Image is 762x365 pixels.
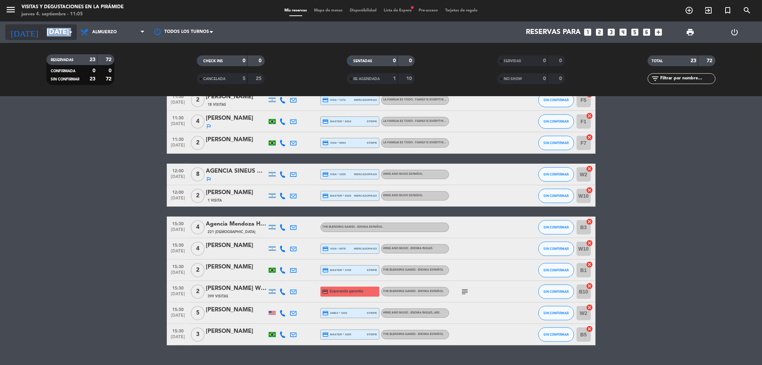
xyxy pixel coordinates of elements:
[743,6,751,15] i: search
[543,290,569,294] span: SIN CONFIRMAR
[206,305,267,315] div: [PERSON_NAME]
[169,227,187,236] span: [DATE]
[691,58,696,63] strong: 23
[203,77,225,81] span: CANCELADA
[543,172,569,176] span: SIN CONFIRMAR
[323,331,329,338] i: credit_card
[543,98,569,102] span: SIN CONFIRMAR
[208,229,256,235] span: 221 [DEMOGRAPHIC_DATA]
[559,58,564,63] strong: 0
[256,76,263,81] strong: 25
[354,98,377,102] span: mercadopago
[106,77,113,82] strong: 72
[543,225,569,229] span: SIN CONFIRMAR
[393,58,396,63] strong: 0
[410,5,414,10] span: fiber_manual_record
[409,58,413,63] strong: 0
[206,135,267,144] div: [PERSON_NAME]
[559,76,564,81] strong: 0
[323,140,346,146] span: visa * 6904
[93,68,95,73] strong: 0
[330,288,363,294] span: Esperando garantía
[367,268,377,272] span: stripe
[383,120,463,123] span: La Familia es Todo - Family is Everything Español
[191,114,205,129] span: 4
[169,313,187,321] span: [DATE]
[583,28,592,37] i: looks_one
[538,167,574,182] button: SIN CONFIRMAR
[203,59,223,63] span: CHECK INS
[169,292,187,300] span: [DATE]
[526,28,581,36] span: Reservas para
[169,135,187,143] span: 11:30
[106,57,113,62] strong: 72
[323,193,329,199] i: credit_card
[169,241,187,249] span: 15:30
[367,119,377,124] span: stripe
[354,193,377,198] span: mercadopago
[90,77,95,82] strong: 23
[383,247,433,250] span: Wine and Music - Idioma Ingles
[543,76,546,81] strong: 0
[383,173,423,176] span: Wine and Music Español
[723,6,732,15] i: turned_in_not
[543,194,569,198] span: SIN CONFIRMAR
[169,188,187,196] span: 12:00
[206,114,267,123] div: [PERSON_NAME]
[191,285,205,299] span: 2
[66,28,75,36] i: arrow_drop_down
[191,306,205,320] span: 5
[323,171,329,178] i: credit_card
[586,112,593,119] i: cancel
[393,76,396,81] strong: 1
[538,242,574,256] button: SIN CONFIRMAR
[595,28,604,37] i: looks_two
[323,331,352,338] span: master * 4205
[383,194,423,197] span: Wine and Music Español
[642,28,651,37] i: looks_6
[406,76,413,81] strong: 10
[685,6,693,15] i: add_circle_outline
[191,189,205,203] span: 2
[586,218,593,225] i: cancel
[607,28,616,37] i: looks_3
[586,134,593,141] i: cancel
[367,140,377,145] span: stripe
[169,113,187,122] span: 11:30
[586,261,593,268] i: cancel
[169,143,187,151] span: [DATE]
[191,263,205,277] span: 2
[433,311,442,314] span: , ARS .
[206,327,267,336] div: [PERSON_NAME]
[322,288,329,295] i: credit_card
[169,100,187,108] span: [DATE]
[383,141,471,144] span: La Familia es Todo - Family is Everything Español
[543,58,546,63] strong: 0
[206,167,267,176] div: AGENCIA SINEUS GRACA [PERSON_NAME]
[586,304,593,311] i: cancel
[383,98,463,101] span: La Familia es Todo - Family is Everything Español
[206,176,212,182] i: outlined_flag
[586,165,593,172] i: cancel
[191,242,205,256] span: 4
[208,198,222,203] span: 1 Visita
[543,268,569,272] span: SIN CONFIRMAR
[169,196,187,204] span: [DATE]
[543,332,569,336] span: SIN CONFIRMAR
[652,59,663,63] span: TOTAL
[380,9,415,13] span: Lista de Espera
[5,4,16,15] i: menu
[383,333,444,336] span: The Blending Games - Idioma Español
[586,240,593,247] i: cancel
[21,11,124,18] div: jueves 4. septiembre - 11:05
[169,305,187,313] span: 15:30
[323,310,348,316] span: amex * 1001
[538,220,574,235] button: SIN CONFIRMAR
[5,4,16,18] button: menu
[704,6,713,15] i: exit_to_app
[191,167,205,182] span: 8
[21,4,124,11] div: Visitas y degustaciones en La Pirámide
[538,189,574,203] button: SIN CONFIRMAR
[281,9,310,13] span: Mis reservas
[346,9,380,13] span: Disponibilidad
